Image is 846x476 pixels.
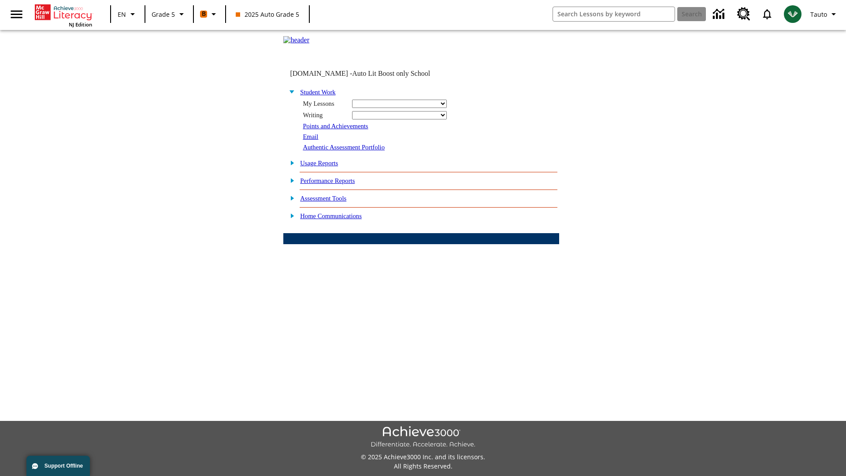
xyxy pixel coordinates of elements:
button: Language: EN, Select a language [114,6,142,22]
button: Grade: Grade 5, Select a grade [148,6,190,22]
div: My Lessons [303,100,347,108]
button: Open side menu [4,1,30,27]
button: Select a new avatar [779,3,807,26]
a: Resource Center, Will open in new tab [732,2,756,26]
a: Notifications [756,3,779,26]
a: Performance Reports [300,177,355,184]
button: Profile/Settings [807,6,842,22]
td: [DOMAIN_NAME] - [290,70,452,78]
img: minus.gif [286,88,295,96]
div: Writing [303,112,347,119]
span: B [202,8,206,19]
div: Home [35,3,92,28]
button: Boost Class color is orange. Change class color [197,6,223,22]
img: Achieve3000 Differentiate Accelerate Achieve [371,426,475,449]
span: 2025 Auto Grade 5 [236,10,299,19]
img: plus.gif [286,159,295,167]
a: Student Work [300,89,335,96]
span: Tauto [810,10,827,19]
a: Authentic Assessment Portfolio [303,144,385,151]
a: Points and Achievements [303,123,368,130]
img: plus.gif [286,176,295,184]
span: NJ Edition [69,21,92,28]
button: Support Offline [26,456,90,476]
img: plus.gif [286,194,295,202]
span: Grade 5 [152,10,175,19]
nobr: Auto Lit Boost only School [352,70,430,77]
input: search field [553,7,675,21]
img: avatar image [784,5,801,23]
a: Usage Reports [300,160,338,167]
span: EN [118,10,126,19]
a: Home Communications [300,212,362,219]
a: Data Center [708,2,732,26]
img: plus.gif [286,212,295,219]
span: Support Offline [45,463,83,469]
a: Email [303,133,318,140]
a: Assessment Tools [300,195,346,202]
img: header [283,36,309,44]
